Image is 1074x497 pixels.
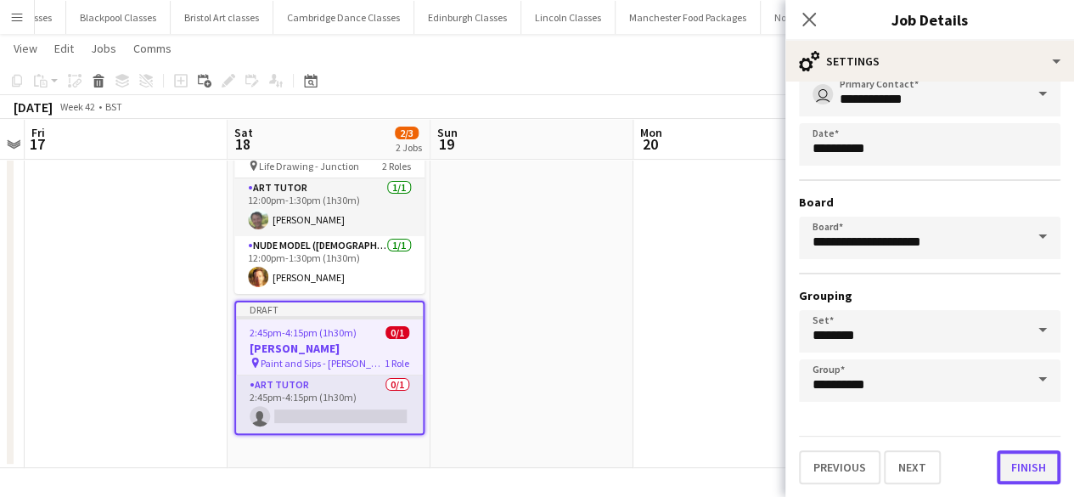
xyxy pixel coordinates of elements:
button: Manchester Food Packages [616,1,761,34]
span: View [14,41,37,56]
div: Settings [785,41,1074,82]
h3: [PERSON_NAME] [236,341,423,356]
h3: Board [799,195,1060,210]
button: Edinburgh Classes [414,1,521,34]
div: Draft [236,302,423,316]
span: 20 [638,134,662,154]
a: Jobs [84,37,123,59]
span: Sun [437,125,458,140]
span: 1 Role [385,357,409,370]
button: Previous [799,450,880,484]
button: Blackpool Classes [66,1,171,34]
span: 2/3 [395,127,419,139]
span: Sat [234,125,253,140]
button: Lincoln Classes [521,1,616,34]
span: 2 Roles [382,160,411,172]
button: Bristol Art classes [171,1,273,34]
div: 2 Jobs [396,141,422,154]
div: [DATE] [14,99,53,116]
div: BST [105,100,122,113]
span: Week 42 [56,100,98,113]
span: 17 [29,134,45,154]
app-card-role: Art Tutor0/12:45pm-4:15pm (1h30m) [236,376,423,433]
button: Next [884,450,941,484]
app-job-card: Draft2:45pm-4:15pm (1h30m)0/1[PERSON_NAME] Paint and Sips - [PERSON_NAME] Pub1 RoleArt Tutor0/12:... [234,301,425,435]
span: Comms [133,41,172,56]
button: Finish [997,450,1060,484]
app-card-role: Art Tutor1/112:00pm-1:30pm (1h30m)[PERSON_NAME] [234,178,425,236]
span: Paint and Sips - [PERSON_NAME] Pub [261,357,385,370]
h3: Grouping [799,288,1060,303]
button: Norwich Classes [761,1,859,34]
h3: Job Details [785,8,1074,31]
span: Fri [31,125,45,140]
app-card-role: Nude Model ([DEMOGRAPHIC_DATA])1/112:00pm-1:30pm (1h30m)[PERSON_NAME] [234,236,425,294]
span: 19 [435,134,458,154]
a: View [7,37,44,59]
span: Jobs [91,41,116,56]
span: 0/1 [385,326,409,339]
a: Comms [127,37,178,59]
a: Edit [48,37,81,59]
span: Edit [54,41,74,56]
button: Cambridge Dance Classes [273,1,414,34]
app-job-card: 12:00pm-1:30pm (1h30m)2/2[PERSON_NAME] Life Drawing - Junction2 RolesArt Tutor1/112:00pm-1:30pm (... [234,119,425,294]
span: Life Drawing - Junction [259,160,359,172]
span: Mon [640,125,662,140]
span: 18 [232,134,253,154]
span: 2:45pm-4:15pm (1h30m) [250,326,357,339]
